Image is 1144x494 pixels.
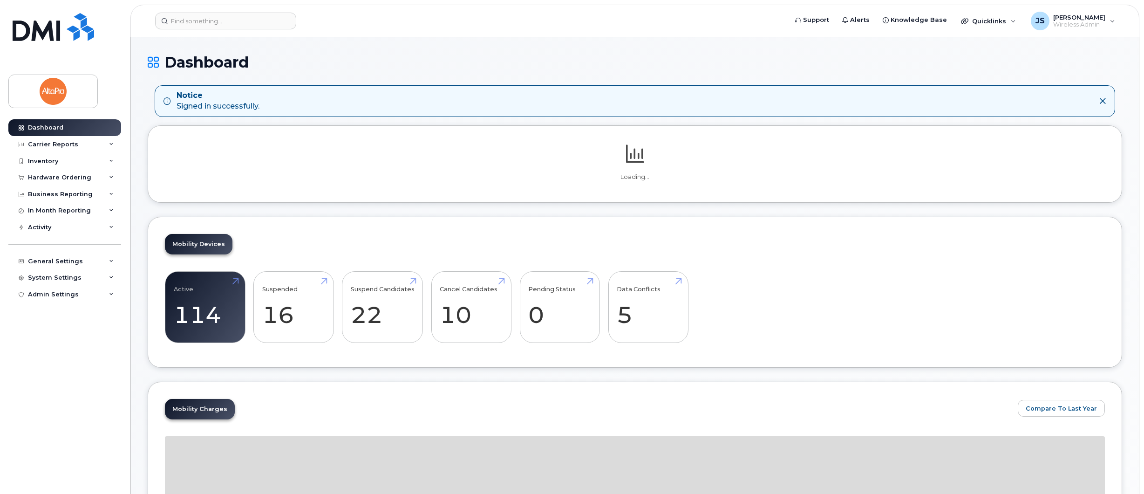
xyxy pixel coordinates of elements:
[177,90,259,101] strong: Notice
[165,234,232,254] a: Mobility Devices
[148,54,1122,70] h1: Dashboard
[177,90,259,112] div: Signed in successfully.
[351,276,415,338] a: Suspend Candidates 22
[165,399,235,419] a: Mobility Charges
[528,276,591,338] a: Pending Status 0
[165,173,1105,181] p: Loading...
[174,276,237,338] a: Active 114
[440,276,503,338] a: Cancel Candidates 10
[262,276,325,338] a: Suspended 16
[1026,404,1097,413] span: Compare To Last Year
[617,276,680,338] a: Data Conflicts 5
[1018,400,1105,417] button: Compare To Last Year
